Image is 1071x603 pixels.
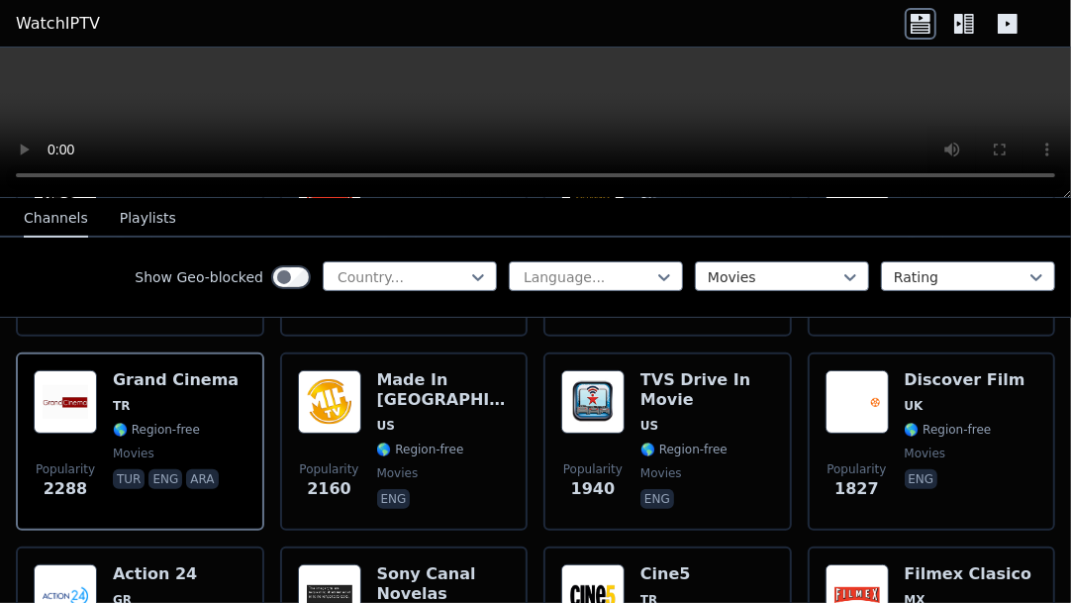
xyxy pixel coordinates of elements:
[113,564,200,584] h6: Action 24
[44,477,88,501] span: 2288
[113,469,145,489] p: tur
[905,564,1032,584] h6: Filmex Clasico
[377,489,411,509] p: eng
[377,370,511,410] h6: Made In [GEOGRAPHIC_DATA]
[377,418,395,434] span: US
[307,477,351,501] span: 2160
[905,422,992,438] span: 🌎 Region-free
[905,469,938,489] p: eng
[24,200,88,238] button: Channels
[377,465,419,481] span: movies
[905,370,1025,390] h6: Discover Film
[640,442,728,457] span: 🌎 Region-free
[16,12,100,36] a: WatchIPTV
[640,418,658,434] span: US
[563,461,623,477] span: Popularity
[113,422,200,438] span: 🌎 Region-free
[905,446,946,461] span: movies
[120,200,176,238] button: Playlists
[640,465,682,481] span: movies
[827,461,886,477] span: Popularity
[640,489,674,509] p: eng
[905,398,924,414] span: UK
[377,442,464,457] span: 🌎 Region-free
[298,370,361,434] img: Made In Hollywood
[135,267,263,287] label: Show Geo-blocked
[834,477,879,501] span: 1827
[561,370,625,434] img: TVS Drive In Movie
[640,370,774,410] h6: TVS Drive In Movie
[113,446,154,461] span: movies
[113,398,130,414] span: TR
[640,564,728,584] h6: Cine5
[36,461,95,477] span: Popularity
[113,370,239,390] h6: Grand Cinema
[34,370,97,434] img: Grand Cinema
[571,477,616,501] span: 1940
[186,469,218,489] p: ara
[148,469,182,489] p: eng
[826,370,889,434] img: Discover Film
[299,461,358,477] span: Popularity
